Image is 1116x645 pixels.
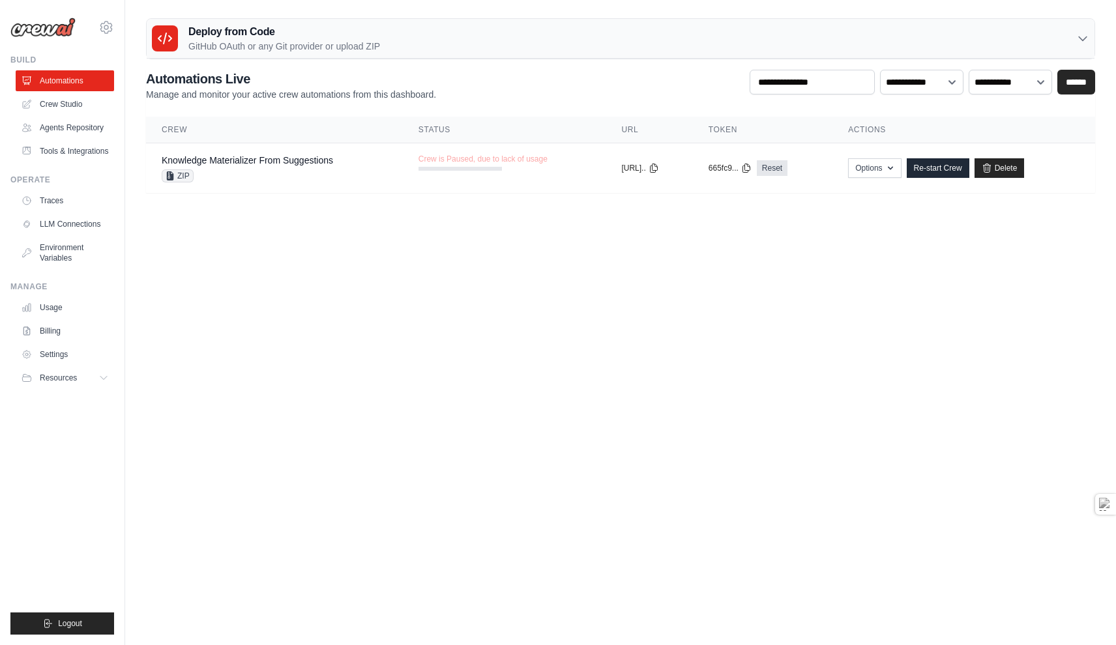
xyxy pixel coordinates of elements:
[16,141,114,162] a: Tools & Integrations
[693,117,832,143] th: Token
[16,94,114,115] a: Crew Studio
[16,117,114,138] a: Agents Repository
[162,169,194,182] span: ZIP
[146,70,436,88] h2: Automations Live
[832,117,1095,143] th: Actions
[16,214,114,235] a: LLM Connections
[10,612,114,635] button: Logout
[10,175,114,185] div: Operate
[188,40,380,53] p: GitHub OAuth or any Git provider or upload ZIP
[606,117,692,143] th: URL
[848,158,901,178] button: Options
[146,117,403,143] th: Crew
[16,367,114,388] button: Resources
[16,190,114,211] a: Traces
[16,237,114,268] a: Environment Variables
[10,281,114,292] div: Manage
[10,55,114,65] div: Build
[709,163,752,173] button: 665fc9...
[907,158,969,178] a: Re-start Crew
[16,70,114,91] a: Automations
[403,117,606,143] th: Status
[146,88,436,101] p: Manage and monitor your active crew automations from this dashboard.
[162,155,333,165] a: Knowledge Materializer From Suggestions
[58,618,82,629] span: Logout
[975,158,1025,178] a: Delete
[16,344,114,365] a: Settings
[40,373,77,383] span: Resources
[757,160,787,176] a: Reset
[188,24,380,40] h3: Deploy from Code
[16,297,114,318] a: Usage
[16,321,114,341] a: Billing
[419,154,548,164] span: Crew is Paused, due to lack of usage
[10,18,76,37] img: Logo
